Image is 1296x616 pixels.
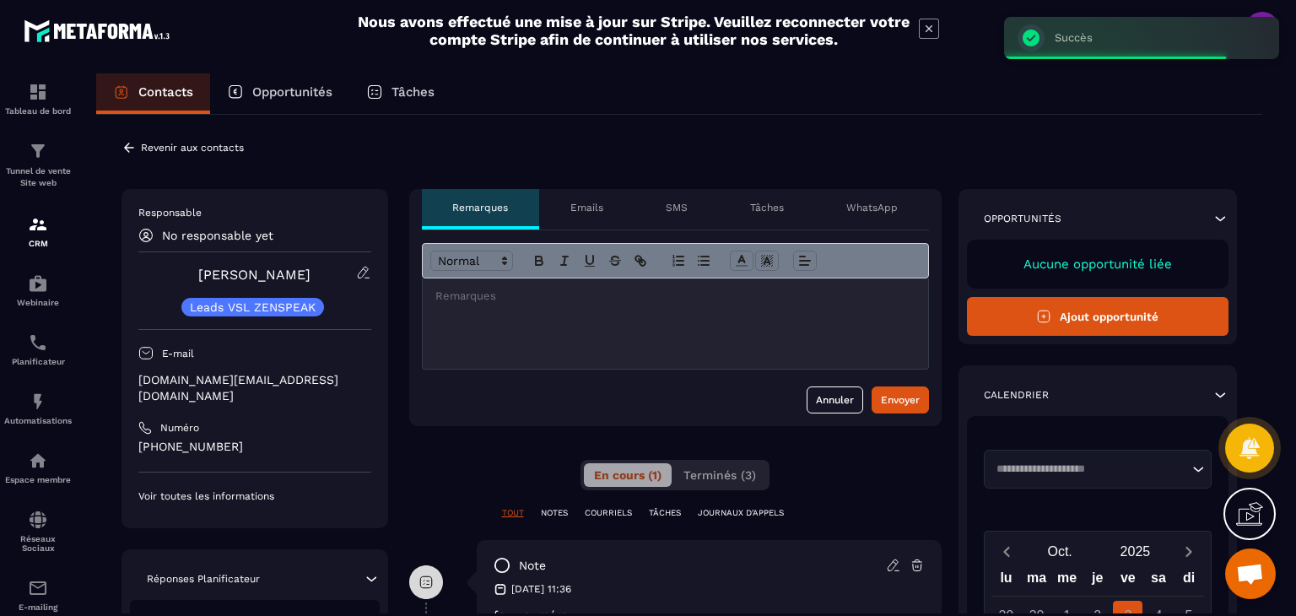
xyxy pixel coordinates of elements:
p: Voir toutes les informations [138,489,371,503]
p: [PHONE_NUMBER] [138,439,371,455]
p: TÂCHES [649,507,681,519]
a: automationsautomationsWebinaire [4,261,72,320]
p: Opportunités [252,84,332,100]
p: Numéro [160,421,199,435]
img: scheduler [28,332,48,353]
span: Terminés (3) [683,468,756,482]
p: Planificateur [4,357,72,366]
img: social-network [28,510,48,530]
p: JOURNAUX D'APPELS [698,507,784,519]
div: di [1174,566,1204,596]
div: Search for option [984,450,1212,489]
div: Envoyer [881,392,920,408]
p: E-mail [162,347,194,360]
button: En cours (1) [584,463,672,487]
img: automations [28,392,48,412]
p: WhatsApp [846,201,898,214]
p: TOUT [502,507,524,519]
p: Tâches [391,84,435,100]
a: automationsautomationsAutomatisations [4,379,72,438]
p: Calendrier [984,388,1049,402]
a: formationformationCRM [4,202,72,261]
a: [PERSON_NAME] [198,267,310,283]
p: Aucune opportunité liée [984,257,1212,272]
p: Réponses Planificateur [147,572,260,586]
div: je [1083,566,1113,596]
img: formation [28,214,48,235]
button: Open years overlay [1098,537,1173,566]
div: Ouvrir le chat [1225,548,1276,599]
button: Annuler [807,386,863,413]
button: Next month [1173,540,1204,563]
div: me [1052,566,1083,596]
p: Leads VSL ZENSPEAK [190,301,316,313]
img: logo [24,15,175,46]
p: Espace membre [4,475,72,484]
button: Envoyer [872,386,929,413]
button: Open months overlay [1023,537,1098,566]
a: automationsautomationsEspace membre [4,438,72,497]
img: email [28,578,48,598]
input: Search for option [991,461,1189,478]
p: Tâches [750,201,784,214]
p: CRM [4,239,72,248]
p: Automatisations [4,416,72,425]
p: Opportunités [984,212,1061,225]
p: Tableau de bord [4,106,72,116]
p: NOTES [541,507,568,519]
a: schedulerschedulerPlanificateur [4,320,72,379]
p: Tunnel de vente Site web [4,165,72,189]
p: Emails [570,201,603,214]
button: Previous month [991,540,1023,563]
p: E-mailing [4,602,72,612]
div: lu [991,566,1021,596]
p: COURRIELS [585,507,632,519]
p: Webinaire [4,298,72,307]
p: [DOMAIN_NAME][EMAIL_ADDRESS][DOMAIN_NAME] [138,372,371,404]
p: SMS [666,201,688,214]
img: formation [28,141,48,161]
p: [DATE] 11:36 [511,582,571,596]
a: Contacts [96,73,210,114]
button: Terminés (3) [673,463,766,487]
span: En cours (1) [594,468,661,482]
p: Remarques [452,201,508,214]
p: Responsable [138,206,371,219]
h2: Nous avons effectué une mise à jour sur Stripe. Veuillez reconnecter votre compte Stripe afin de ... [357,13,910,48]
a: formationformationTunnel de vente Site web [4,128,72,202]
button: Ajout opportunité [967,297,1229,336]
a: social-networksocial-networkRéseaux Sociaux [4,497,72,565]
p: Réseaux Sociaux [4,534,72,553]
a: formationformationTableau de bord [4,69,72,128]
p: Revenir aux contacts [141,142,244,154]
div: sa [1143,566,1174,596]
a: Opportunités [210,73,349,114]
p: No responsable yet [162,229,273,242]
a: Tâches [349,73,451,114]
p: note [519,558,546,574]
div: ma [1022,566,1052,596]
img: automations [28,451,48,471]
img: automations [28,273,48,294]
p: Contacts [138,84,193,100]
img: formation [28,82,48,102]
div: ve [1113,566,1143,596]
